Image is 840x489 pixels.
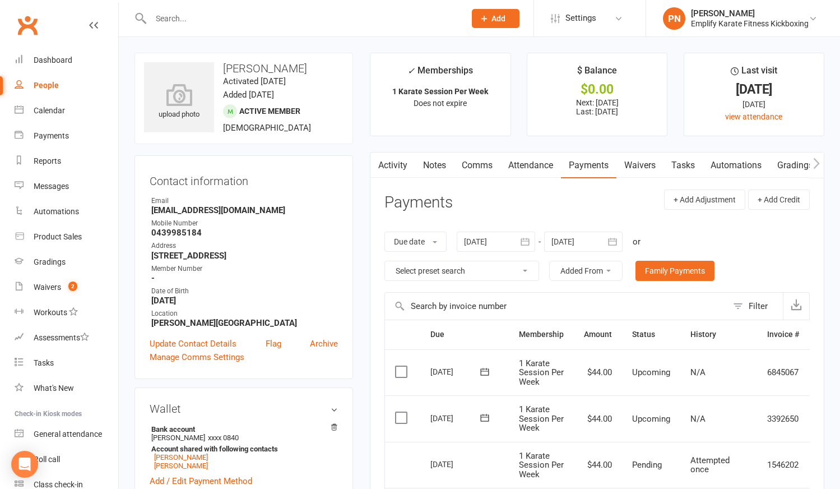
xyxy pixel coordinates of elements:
[415,153,454,178] a: Notes
[430,363,482,380] div: [DATE]
[519,358,564,387] span: 1 Karate Session Per Week
[150,423,338,472] li: [PERSON_NAME]
[757,442,809,488] td: 1546202
[34,81,59,90] div: People
[34,156,61,165] div: Reports
[407,63,473,84] div: Memberships
[15,199,118,224] a: Automations
[310,337,338,350] a: Archive
[757,395,809,442] td: 3392650
[34,131,69,140] div: Payments
[472,9,519,28] button: Add
[757,349,809,396] td: 6845067
[34,182,69,191] div: Messages
[509,320,574,349] th: Membership
[561,153,616,178] a: Payments
[223,90,274,100] time: Added [DATE]
[151,251,338,261] strong: [STREET_ADDRESS]
[622,320,680,349] th: Status
[151,218,338,229] div: Mobile Number
[430,409,482,427] div: [DATE]
[144,84,214,121] div: upload photo
[15,149,118,174] a: Reports
[725,112,782,121] a: view attendance
[154,462,208,470] a: [PERSON_NAME]
[150,170,338,187] h3: Contact information
[537,98,657,116] p: Next: [DATE] Last: [DATE]
[151,286,338,297] div: Date of Birth
[34,430,102,439] div: General attendance
[151,196,338,206] div: Email
[151,264,338,274] div: Member Number
[574,395,622,442] td: $44.00
[616,153,663,178] a: Waivers
[151,425,332,433] strong: Bank account
[208,433,239,442] span: xxxx 0840
[574,349,622,396] td: $44.00
[34,56,72,64] div: Dashboard
[491,14,505,23] span: Add
[537,84,657,95] div: $0.00
[34,232,82,241] div: Product Sales
[150,337,236,350] a: Update Contact Details
[691,19,809,29] div: Emplify Karate Fitness Kickboxing
[34,207,79,216] div: Automations
[15,422,118,447] a: General attendance kiosk mode
[266,337,281,350] a: Flag
[15,174,118,199] a: Messages
[385,293,727,320] input: Search by invoice number
[151,296,338,306] strong: [DATE]
[703,153,769,178] a: Automations
[151,308,338,319] div: Location
[15,376,118,401] a: What's New
[34,283,61,292] div: Waivers
[663,7,685,30] div: PN
[34,455,60,464] div: Roll call
[549,261,623,281] button: Added From
[519,404,564,433] span: 1 Karate Session Per Week
[574,320,622,349] th: Amount
[34,106,65,115] div: Calendar
[15,98,118,123] a: Calendar
[150,403,338,415] h3: Wallet
[694,84,814,95] div: [DATE]
[15,350,118,376] a: Tasks
[632,460,662,470] span: Pending
[757,320,809,349] th: Invoice #
[690,414,706,424] span: N/A
[519,451,564,479] span: 1 Karate Session Per Week
[680,320,757,349] th: History
[15,325,118,350] a: Assessments
[151,445,332,453] strong: Account shared with following contacts
[15,48,118,73] a: Dashboard
[15,123,118,149] a: Payments
[727,293,783,320] button: Filter
[15,300,118,325] a: Workouts
[663,153,703,178] a: Tasks
[420,320,509,349] th: Due
[414,99,467,108] span: Does not expire
[239,107,300,116] span: Active member
[694,98,814,110] div: [DATE]
[34,333,89,342] div: Assessments
[430,455,482,473] div: [DATE]
[691,8,809,19] div: [PERSON_NAME]
[749,299,768,313] div: Filter
[68,282,77,291] span: 2
[748,190,810,210] button: + Add Credit
[13,11,41,39] a: Clubworx
[154,453,208,462] a: [PERSON_NAME]
[454,153,500,178] a: Comms
[690,455,730,475] span: Attempted once
[34,480,83,489] div: Class check-in
[565,6,596,31] span: Settings
[34,257,66,266] div: Gradings
[150,474,252,488] a: Add / Edit Payment Method
[407,66,415,76] i: ✓
[147,11,457,26] input: Search...
[150,350,244,364] a: Manage Comms Settings
[384,194,453,211] h3: Payments
[370,153,415,178] a: Activity
[15,275,118,300] a: Waivers 2
[151,318,338,328] strong: [PERSON_NAME][GEOGRAPHIC_DATA]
